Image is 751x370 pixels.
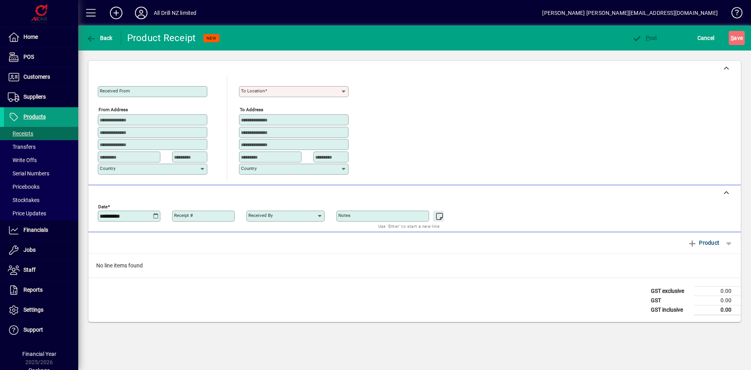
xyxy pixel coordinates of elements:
span: Support [23,327,43,333]
span: Product [688,236,719,249]
span: S [731,35,734,41]
div: No line items found [88,254,741,278]
span: P [646,35,649,41]
mat-label: To location [241,88,265,94]
span: Serial Numbers [8,170,49,177]
span: Home [23,34,38,40]
mat-label: Receipt # [174,213,193,218]
span: Transfers [8,144,36,150]
button: Post [630,31,659,45]
app-page-header-button: Back [78,31,121,45]
td: 0.00 [694,286,741,296]
a: Suppliers [4,87,78,107]
a: Serial Numbers [4,167,78,180]
mat-label: Date [98,204,108,209]
span: Products [23,114,46,120]
div: Product Receipt [127,32,196,44]
mat-label: Country [100,166,115,171]
button: Cancel [695,31,717,45]
a: Reports [4,280,78,300]
button: Save [729,31,745,45]
mat-label: Country [241,166,257,171]
mat-hint: Use 'Enter' to start a new line [378,222,440,231]
span: Receipts [8,130,33,137]
span: ave [731,32,743,44]
span: ost [632,35,658,41]
td: GST [647,296,694,305]
mat-label: Notes [338,213,350,218]
span: Suppliers [23,94,46,100]
span: Customers [23,74,50,80]
button: Product [684,236,723,250]
td: 0.00 [694,305,741,315]
span: Reports [23,287,43,293]
a: Transfers [4,140,78,153]
mat-label: Received From [100,88,130,94]
a: Receipts [4,127,78,140]
span: Staff [23,267,36,273]
a: Settings [4,300,78,320]
span: Stocktakes [8,197,40,203]
span: Cancel [697,32,715,44]
span: Financial Year [22,351,56,357]
td: GST exclusive [647,286,694,296]
td: 0.00 [694,296,741,305]
span: Pricebooks [8,184,40,190]
span: Price Updates [8,210,46,217]
a: Staff [4,260,78,280]
span: POS [23,54,34,60]
a: Write Offs [4,153,78,167]
a: Pricebooks [4,180,78,193]
a: Financials [4,220,78,240]
button: Profile [129,6,154,20]
a: Home [4,27,78,47]
span: Write Offs [8,157,37,163]
span: Back [86,35,113,41]
div: All Drill NZ limited [154,7,197,19]
button: Back [84,31,115,45]
span: Financials [23,227,48,233]
span: Jobs [23,247,36,253]
span: NEW [207,36,216,41]
a: Price Updates [4,207,78,220]
mat-label: Received by [248,213,273,218]
a: POS [4,47,78,67]
a: Support [4,320,78,340]
td: GST inclusive [647,305,694,315]
button: Add [104,6,129,20]
div: [PERSON_NAME] [PERSON_NAME][EMAIL_ADDRESS][DOMAIN_NAME] [542,7,718,19]
span: Settings [23,307,43,313]
a: Stocktakes [4,193,78,207]
a: Customers [4,67,78,87]
a: Jobs [4,240,78,260]
a: Knowledge Base [726,2,741,27]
